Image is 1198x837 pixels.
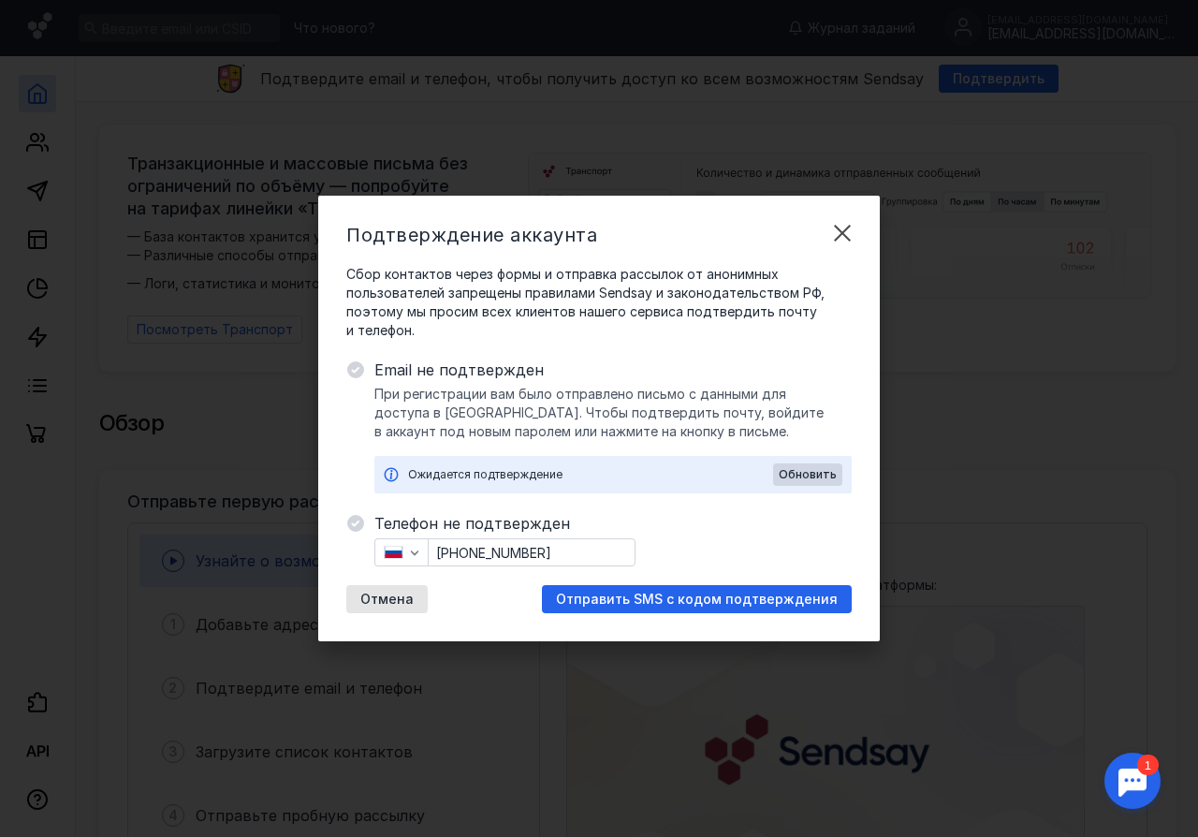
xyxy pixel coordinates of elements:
[346,265,852,340] span: Сбор контактов через формы и отправка рассылок от анонимных пользователей запрещены правилами Sen...
[360,592,414,608] span: Отмена
[374,512,852,535] span: Телефон не подтвержден
[773,463,842,486] button: Обновить
[346,585,428,613] button: Отмена
[42,11,64,32] div: 1
[346,224,597,246] span: Подтверждение аккаунта
[374,385,852,441] span: При регистрации вам было отправлено письмо с данными для доступа в [GEOGRAPHIC_DATA]. Чтобы подтв...
[779,468,837,481] span: Обновить
[374,359,852,381] span: Email не подтвержден
[556,592,838,608] span: Отправить SMS с кодом подтверждения
[408,465,773,484] div: Ожидается подтверждение
[542,585,852,613] button: Отправить SMS с кодом подтверждения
